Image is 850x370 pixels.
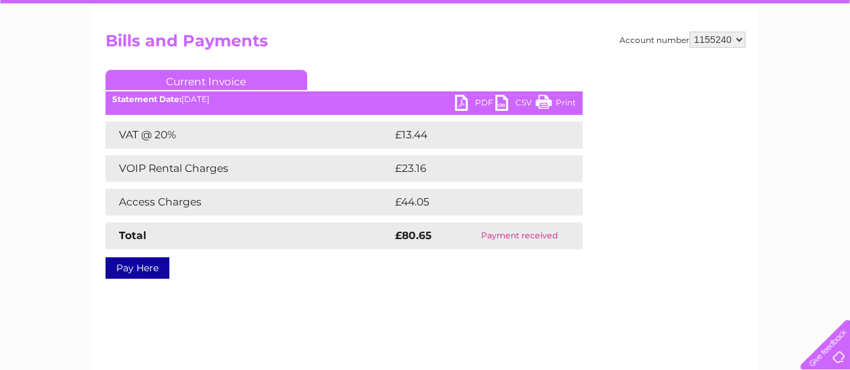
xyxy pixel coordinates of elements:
a: Log out [806,57,837,67]
div: Account number [620,32,745,48]
a: Pay Here [105,257,169,279]
strong: £80.65 [395,229,431,242]
td: £13.44 [392,122,554,148]
td: VAT @ 20% [105,122,392,148]
a: PDF [455,95,495,114]
a: 0333 014 3131 [597,7,689,24]
strong: Total [119,229,146,242]
td: Payment received [456,222,582,249]
img: logo.png [30,35,98,76]
a: CSV [495,95,536,114]
h2: Bills and Payments [105,32,745,57]
b: Statement Date: [112,94,181,104]
td: £44.05 [392,189,556,216]
td: VOIP Rental Charges [105,155,392,182]
td: Access Charges [105,189,392,216]
a: Print [536,95,576,114]
a: Telecoms [685,57,725,67]
td: £23.16 [392,155,554,182]
div: [DATE] [105,95,583,104]
a: Blog [733,57,753,67]
a: Contact [761,57,794,67]
a: Current Invoice [105,70,307,90]
a: Water [613,57,639,67]
div: Clear Business is a trading name of Verastar Limited (registered in [GEOGRAPHIC_DATA] No. 3667643... [108,7,743,65]
a: Energy [647,57,677,67]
